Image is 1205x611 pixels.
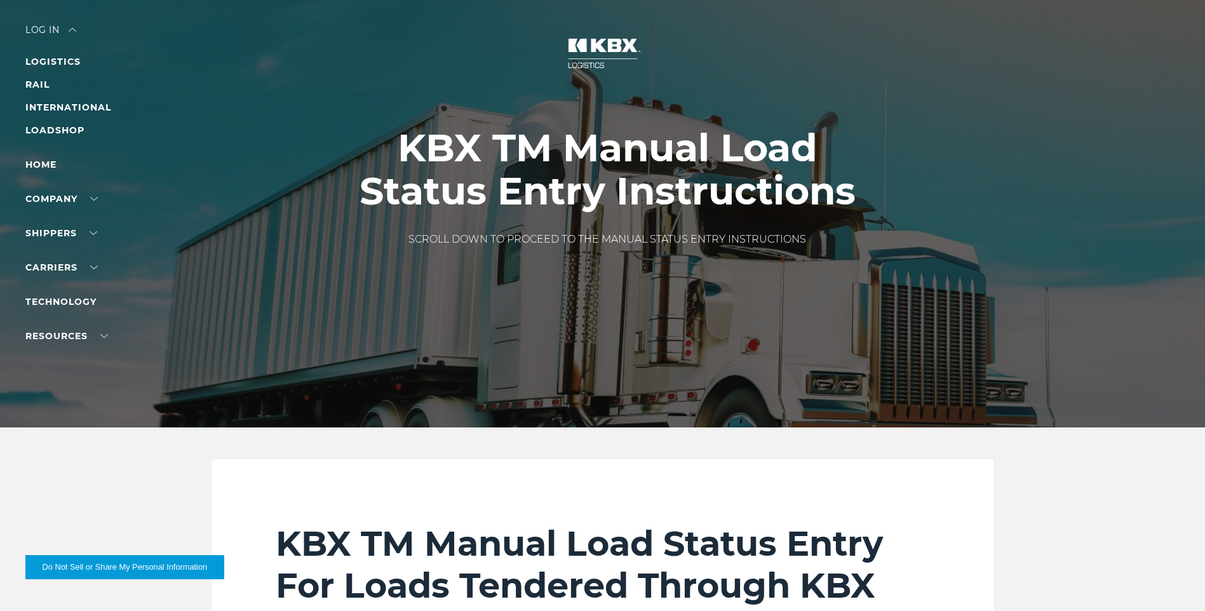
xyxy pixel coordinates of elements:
div: Log in [25,25,76,44]
a: INTERNATIONAL [25,102,111,113]
button: Do Not Sell or Share My Personal Information [25,555,224,579]
h1: KBX TM Manual Load Status Entry Instructions [347,126,868,213]
a: LOADSHOP [25,124,84,136]
a: SHIPPERS [25,227,97,239]
a: RAIL [25,79,50,90]
a: RESOURCES [25,330,108,342]
a: Technology [25,296,97,307]
a: LOGISTICS [25,56,81,67]
a: Company [25,193,98,205]
img: arrow [69,28,76,32]
a: Carriers [25,262,98,273]
p: SCROLL DOWN TO PROCEED TO THE MANUAL STATUS ENTRY INSTRUCTIONS [347,232,868,247]
img: kbx logo [555,25,650,81]
a: Home [25,159,57,170]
